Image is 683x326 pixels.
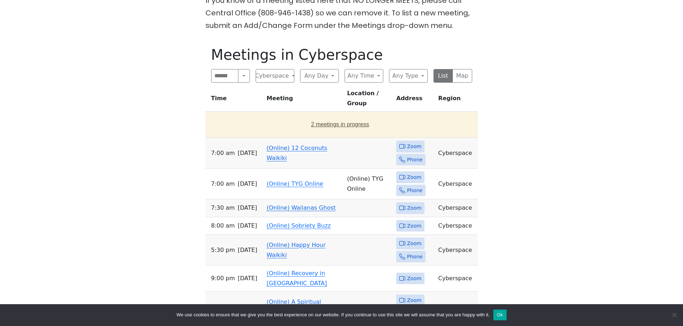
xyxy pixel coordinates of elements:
button: Cyberspace [256,69,294,83]
span: Zoom [407,173,421,182]
td: Cyberspace [435,235,478,266]
td: Cyberspace [435,217,478,235]
a: (Online) Sobriety Buzz [267,222,331,229]
th: Location / Group [344,88,393,112]
span: [DATE] [238,221,257,231]
a: (Online) Recovery in [GEOGRAPHIC_DATA] [267,270,327,287]
span: Zoom [407,142,421,151]
span: 6:30 AM [211,302,235,312]
button: Ok [493,310,507,320]
button: Any Type [389,69,428,83]
span: [DATE] [238,302,257,312]
th: Meeting [264,88,344,112]
span: 8:00 AM [211,221,235,231]
td: Cyberspace [435,266,478,292]
button: Any Day [300,69,339,83]
span: [DATE] [238,245,257,255]
span: 5:30 PM [211,245,235,255]
td: Cyberspace [435,199,478,217]
span: [DATE] [238,273,257,283]
span: 7:00 AM [211,179,235,189]
input: Search [211,69,239,83]
td: Cyberspace [435,138,478,169]
button: Any Time [345,69,383,83]
a: (Online) Happy Hour Waikiki [267,242,326,258]
span: Phone [407,252,422,261]
button: 2 meetings in progress [208,115,472,135]
a: (Online) 12 Coconuts Waikiki [267,145,327,161]
span: 7:00 AM [211,148,235,158]
span: 9:00 PM [211,273,235,283]
button: List [433,69,453,83]
span: Phone [407,155,422,164]
button: Search [238,69,250,83]
a: (Online) TYG Online [267,180,323,187]
th: Time [205,88,264,112]
span: Zoom [407,204,421,213]
th: Address [393,88,435,112]
td: (Online) TYG Online [344,169,393,199]
h1: Meetings in Cyberspace [211,46,472,63]
span: [DATE] [238,148,257,158]
a: (Online) A Spiritual Awakening [267,298,321,315]
span: We use cookies to ensure that we give you the best experience on our website. If you continue to ... [176,311,489,318]
th: Region [435,88,478,112]
span: 7:30 AM [211,203,235,213]
button: Map [452,69,472,83]
span: Zoom [407,296,421,305]
span: Zoom [407,222,421,230]
span: Zoom [407,274,421,283]
td: Cyberspace [435,169,478,199]
a: (Online) Wailanas Ghost [267,204,336,211]
span: [DATE] [238,179,257,189]
span: Zoom [407,239,421,248]
span: No [670,311,678,318]
span: Phone [407,186,422,195]
span: [DATE] [238,203,257,213]
td: Cyberspace [435,292,478,322]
